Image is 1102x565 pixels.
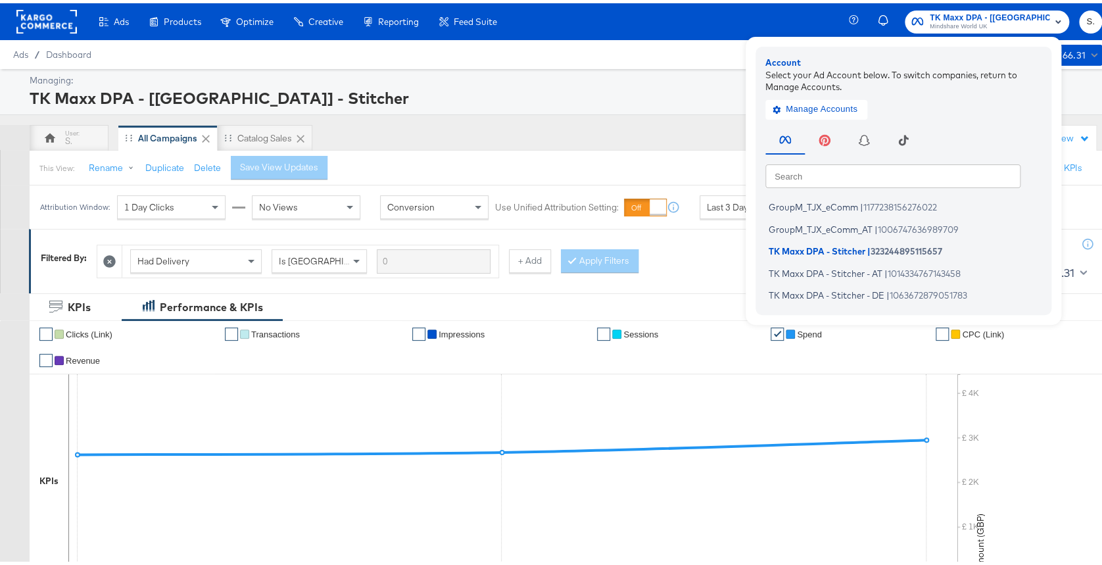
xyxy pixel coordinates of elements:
button: £222,766.31 [1024,41,1102,62]
div: TK Maxx DPA - [[GEOGRAPHIC_DATA]] - Stitcher [30,84,1099,106]
span: Ads [13,46,28,57]
button: TK Maxx DPA - [[GEOGRAPHIC_DATA]] - StitcherMindshare World UK [905,7,1069,30]
span: GroupM_TJX_eComm_AT [769,220,873,231]
span: Ads [114,13,129,24]
span: Products [164,13,201,24]
button: Rename [80,153,148,177]
span: TK Maxx DPA - Stitcher - AT [769,264,882,275]
a: ✔ [936,324,949,337]
span: Conversion [387,198,435,210]
span: Feed Suite [454,13,497,24]
span: 1177238156276022 [863,199,937,209]
button: + Add [509,246,551,270]
span: Sessions [623,326,658,336]
span: Revenue [66,353,100,362]
div: Managing: [30,71,1099,84]
div: Filtered By: [41,249,87,261]
span: Impressions [439,326,485,336]
span: Had Delivery [137,252,189,264]
div: This View: [39,160,74,170]
div: Attribution Window: [39,199,110,209]
span: 1063672879051783 [890,287,967,297]
div: Select your Ad Account below. To switch companies, return to Manage Accounts. [765,65,1042,89]
span: GroupM_TJX_eComm [769,199,858,209]
button: Manage Accounts [765,96,867,116]
div: Catalog Sales [237,129,292,141]
span: CPC (Link) [962,326,1004,336]
span: | [867,243,871,253]
span: Last 3 Days [707,198,753,210]
span: | [860,199,863,209]
a: ✔ [771,324,784,337]
span: | [886,287,890,297]
span: Clicks (Link) [66,326,112,336]
div: Drag to reorder tab [224,131,231,138]
span: No Views [259,198,298,210]
div: Account [765,53,1042,66]
span: 323244895115657 [871,243,942,253]
div: KPIs [39,472,59,484]
a: ✔ [597,324,610,337]
a: Dashboard [46,46,91,57]
a: ✔ [39,324,53,337]
span: Manage Accounts [775,99,857,114]
a: ✔ [225,324,238,337]
span: TK Maxx DPA - Stitcher [769,243,865,253]
label: Use Unified Attribution Setting: [495,198,619,210]
a: ✔ [412,324,425,337]
span: Transactions [251,326,300,336]
span: TK Maxx DPA - Stitcher - DE [769,287,884,297]
div: All Campaigns [138,129,197,141]
span: Is [GEOGRAPHIC_DATA] [279,252,379,264]
span: Creative [308,13,343,24]
span: Spend [797,326,822,336]
span: 1 Day Clicks [124,198,174,210]
span: Reporting [378,13,419,24]
button: Delete [194,159,221,171]
div: Performance & KPIs [160,297,263,312]
span: Optimize [236,13,274,24]
div: S. [65,132,72,144]
button: S. [1079,7,1102,30]
span: 1014334767143458 [888,264,961,275]
span: S. [1084,11,1097,26]
button: Duplicate [145,159,184,171]
span: | [874,220,878,231]
span: / [28,46,46,57]
div: KPIs [68,297,91,312]
span: TK Maxx DPA - [[GEOGRAPHIC_DATA]] - Stitcher [930,8,1049,22]
span: | [884,264,888,275]
span: 1006747636989709 [878,220,959,231]
input: Enter a search term [377,246,491,270]
div: Drag to reorder tab [125,131,132,138]
span: Mindshare World UK [930,18,1049,29]
a: ✔ [39,351,53,364]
